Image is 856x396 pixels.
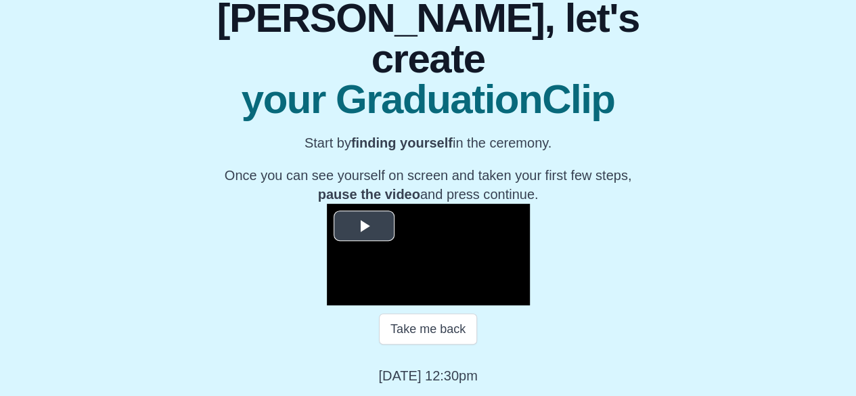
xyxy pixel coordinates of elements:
[318,187,420,202] b: pause the video
[214,133,642,152] p: Start by in the ceremony.
[379,313,477,345] button: Take me back
[378,366,477,385] p: [DATE] 12:30pm
[214,166,642,204] p: Once you can see yourself on screen and taken your first few steps, and press continue.
[214,79,642,120] span: your GraduationClip
[351,135,453,150] b: finding yourself
[334,211,395,241] button: Play Video
[327,204,530,305] div: Video Player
